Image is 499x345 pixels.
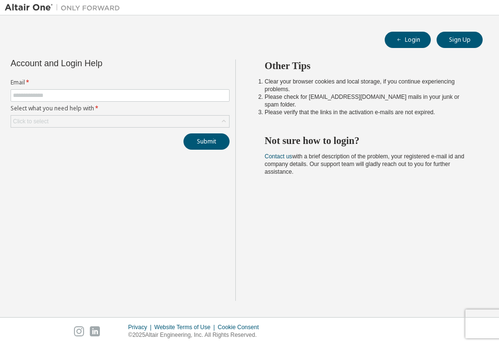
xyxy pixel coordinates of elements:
span: with a brief description of the problem, your registered e-mail id and company details. Our suppo... [265,153,464,175]
div: Click to select [11,116,229,127]
h2: Other Tips [265,59,465,72]
img: linkedin.svg [90,326,100,336]
div: Cookie Consent [218,323,264,331]
div: Click to select [13,118,49,125]
button: Sign Up [437,32,483,48]
p: © 2025 Altair Engineering, Inc. All Rights Reserved. [128,331,265,339]
label: Email [11,79,230,86]
li: Clear your browser cookies and local storage, if you continue experiencing problems. [265,78,465,93]
button: Submit [183,133,230,150]
li: Please check for [EMAIL_ADDRESS][DOMAIN_NAME] mails in your junk or spam folder. [265,93,465,108]
div: Account and Login Help [11,59,186,67]
img: Altair One [5,3,125,12]
label: Select what you need help with [11,105,230,112]
div: Privacy [128,323,154,331]
div: Website Terms of Use [154,323,218,331]
img: instagram.svg [74,326,84,336]
h2: Not sure how to login? [265,134,465,147]
li: Please verify that the links in the activation e-mails are not expired. [265,108,465,116]
button: Login [385,32,431,48]
a: Contact us [265,153,292,160]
